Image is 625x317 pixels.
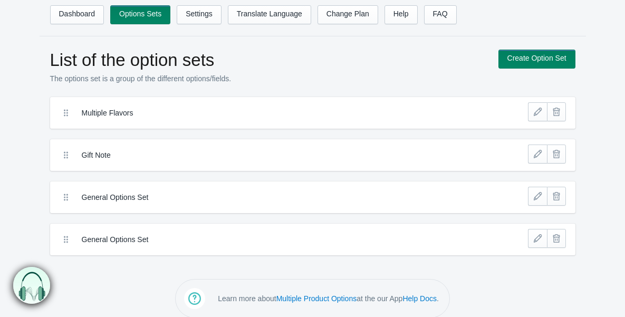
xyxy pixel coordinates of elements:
a: Translate Language [228,5,311,24]
p: The options set is a group of the different options/fields. [50,73,488,84]
label: Multiple Flavors [82,108,466,118]
a: Multiple Product Options [276,294,357,303]
a: FAQ [424,5,457,24]
label: General Options Set [82,234,466,245]
label: General Options Set [82,192,466,203]
img: bxm.png [12,267,49,304]
a: Dashboard [50,5,104,24]
a: Change Plan [318,5,378,24]
a: Help [384,5,418,24]
p: Learn more about at the our App . [218,293,439,304]
a: Create Option Set [498,50,575,69]
a: Options Sets [110,5,170,24]
a: Settings [177,5,222,24]
h1: List of the option sets [50,50,488,71]
label: Gift Note [82,150,466,160]
a: Help Docs [402,294,437,303]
